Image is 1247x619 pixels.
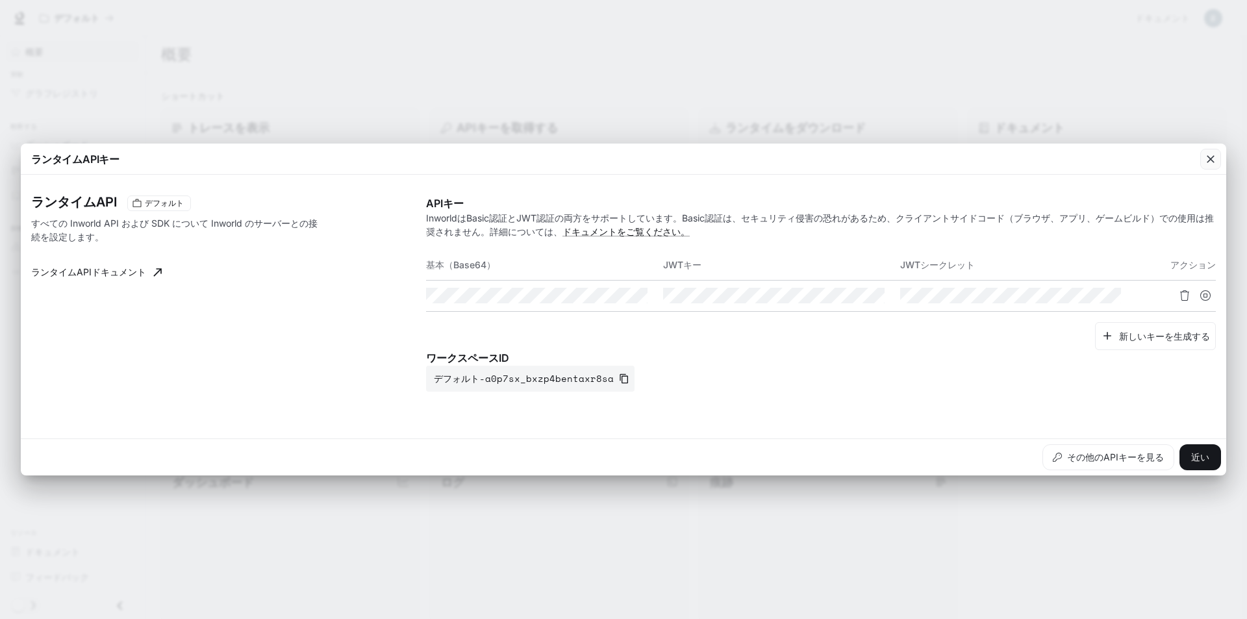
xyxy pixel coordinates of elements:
[426,197,464,210] font: APIキー
[31,218,318,242] font: すべての Inworld API および SDK について Inworld のサーバーとの接続を設定します。
[1095,322,1216,350] button: 新しいキーを生成する
[426,366,635,392] button: デフォルト-a0p7sx_bxzp4bentaxr8sa
[1195,285,1216,306] button: APIキーの停止
[1174,285,1195,306] button: APIキーを削除する
[434,372,614,385] font: デフォルト-a0p7sx_bxzp4bentaxr8sa
[900,259,975,270] font: JWTシークレット
[562,226,690,237] a: ドキュメントをご覧ください。
[426,351,509,364] font: ワークスペースID
[127,196,191,211] div: これらのキーは現在のワークスペースにのみ適用されます
[426,212,1214,237] font: InworldはBasic認証とJWT認証の両方をサポートしています。Basic認証は、セキュリティ侵害の恐れがあるため、クライアントサイドコード（ブラウザ、アプリ、ゲームビルド）での使用は推奨...
[1067,451,1164,462] font: その他のAPIキーを見る
[1179,444,1221,470] button: 近い
[26,259,167,285] a: ランタイムAPIドキュメント
[663,259,701,270] font: JWTキー
[1119,330,1210,341] font: 新しいキーを生成する
[145,198,184,208] font: デフォルト
[426,259,496,270] font: 基本（Base64）
[31,153,120,166] font: ランタイムAPIキー
[1170,259,1216,270] font: アクション
[31,266,146,277] font: ランタイムAPIドキュメント
[31,194,117,210] font: ランタイムAPI
[1191,451,1209,462] font: 近い
[490,226,562,237] font: 詳細については、
[1042,444,1174,470] button: その他のAPIキーを見る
